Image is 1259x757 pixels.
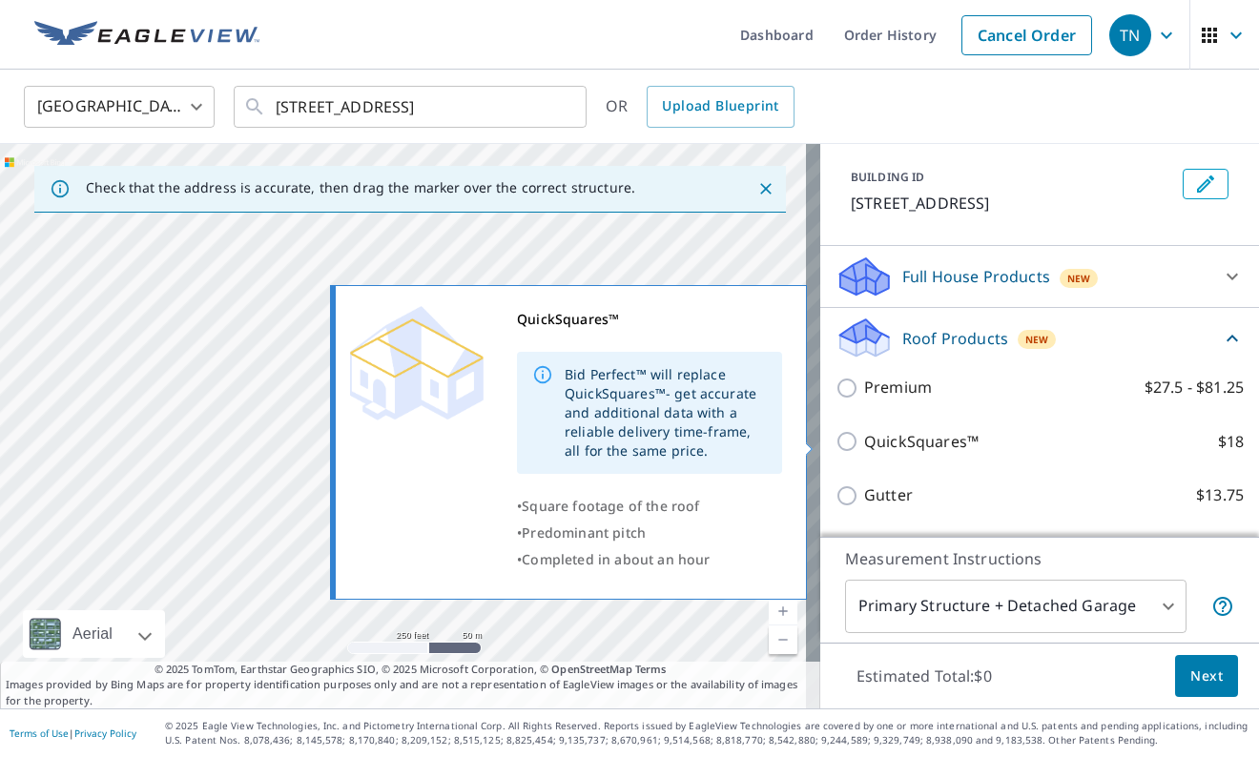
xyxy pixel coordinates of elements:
[10,727,136,739] p: |
[86,179,635,196] p: Check that the address is accurate, then drag the marker over the correct structure.
[74,726,136,740] a: Privacy Policy
[522,497,699,515] span: Square footage of the roof
[34,21,259,50] img: EV Logo
[836,254,1244,299] div: Full House ProductsNew
[769,597,797,625] a: Current Level 17, Zoom In
[517,546,782,573] div: •
[1196,483,1244,507] p: $13.75
[1175,655,1238,698] button: Next
[851,192,1175,215] p: [STREET_ADDRESS]
[851,169,924,185] p: BUILDING ID
[845,580,1187,633] div: Primary Structure + Detached Garage
[67,610,118,658] div: Aerial
[961,15,1092,55] a: Cancel Order
[522,523,646,542] span: Predominant pitch
[551,662,631,676] a: OpenStreetMap
[24,80,215,133] div: [GEOGRAPHIC_DATA]
[1067,271,1091,286] span: New
[864,376,932,399] p: Premium
[565,358,767,468] div: Bid Perfect™ will replace QuickSquares™- get accurate and additional data with a reliable deliver...
[841,655,1007,697] p: Estimated Total: $0
[864,430,979,454] p: QuickSquares™
[165,719,1249,747] p: © 2025 Eagle View Technologies, Inc. and Pictometry International Corp. All Rights Reserved. Repo...
[517,520,782,546] div: •
[1211,595,1234,618] span: Your report will include the primary structure and a detached garage if one exists.
[606,86,795,128] div: OR
[23,610,165,658] div: Aerial
[635,662,667,676] a: Terms
[517,493,782,520] div: •
[10,726,69,740] a: Terms of Use
[517,306,782,333] div: QuickSquares™
[1218,430,1244,454] p: $18
[1025,332,1049,347] span: New
[845,547,1234,570] p: Measurement Instructions
[1183,169,1228,199] button: Edit building 1
[753,176,778,201] button: Close
[1190,665,1223,688] span: Next
[276,80,547,133] input: Search by address or latitude-longitude
[902,265,1050,288] p: Full House Products
[522,550,710,568] span: Completed in about an hour
[836,316,1244,360] div: Roof ProductsNew
[155,662,667,678] span: © 2025 TomTom, Earthstar Geographics SIO, © 2025 Microsoft Corporation, ©
[902,327,1008,350] p: Roof Products
[1109,14,1151,56] div: TN
[864,483,913,507] p: Gutter
[350,306,484,420] img: Premium
[769,625,797,654] a: Current Level 17, Zoom Out
[1145,376,1244,399] p: $27.5 - $81.25
[662,94,778,118] span: Upload Blueprint
[647,86,794,128] a: Upload Blueprint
